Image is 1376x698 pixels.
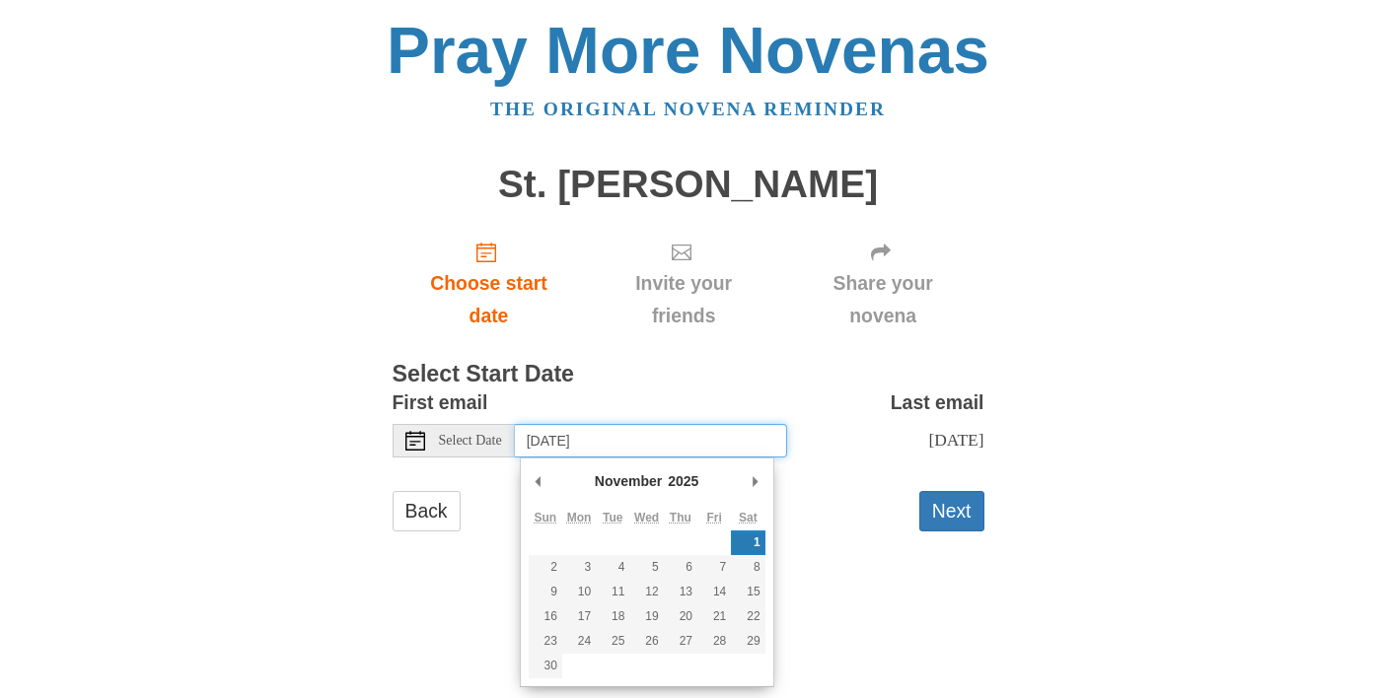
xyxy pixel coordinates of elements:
button: 20 [664,604,697,629]
button: 1 [731,530,764,555]
a: Back [393,491,461,531]
span: Invite your friends [605,267,761,332]
a: The original novena reminder [490,99,886,119]
span: [DATE] [928,430,983,450]
div: November [592,466,665,496]
abbr: Tuesday [603,511,622,524]
button: 2 [529,555,562,580]
button: 22 [731,604,764,629]
button: 29 [731,629,764,654]
button: 11 [596,580,629,604]
div: Click "Next" to confirm your start date first. [585,225,781,342]
button: 9 [529,580,562,604]
button: 17 [562,604,596,629]
abbr: Monday [567,511,592,524]
button: 15 [731,580,764,604]
button: 27 [664,629,697,654]
span: Share your novena [802,267,965,332]
button: 18 [596,604,629,629]
abbr: Thursday [670,511,691,524]
abbr: Wednesday [634,511,659,524]
abbr: Saturday [739,511,758,524]
button: 13 [664,580,697,604]
abbr: Sunday [534,511,556,524]
input: Use the arrow keys to pick a date [515,424,787,457]
span: Choose start date [412,267,566,332]
a: Choose start date [393,225,586,342]
button: 26 [629,629,663,654]
button: Previous Month [529,466,548,496]
abbr: Friday [706,511,721,524]
label: First email [393,386,488,419]
button: 30 [529,654,562,678]
button: 16 [529,604,562,629]
button: Next Month [746,466,765,496]
button: 3 [562,555,596,580]
button: 7 [697,555,731,580]
button: 10 [562,580,596,604]
button: 25 [596,629,629,654]
button: 14 [697,580,731,604]
button: Next [919,491,984,531]
span: Select Date [439,434,502,448]
button: 24 [562,629,596,654]
label: Last email [891,386,984,419]
button: 6 [664,555,697,580]
div: Click "Next" to confirm your start date first. [782,225,984,342]
a: Pray More Novenas [387,14,989,87]
button: 21 [697,604,731,629]
button: 23 [529,629,562,654]
button: 5 [629,555,663,580]
button: 28 [697,629,731,654]
button: 19 [629,604,663,629]
button: 8 [731,555,764,580]
h1: St. [PERSON_NAME] [393,164,984,206]
h3: Select Start Date [393,362,984,387]
div: 2025 [665,466,701,496]
button: 4 [596,555,629,580]
button: 12 [629,580,663,604]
